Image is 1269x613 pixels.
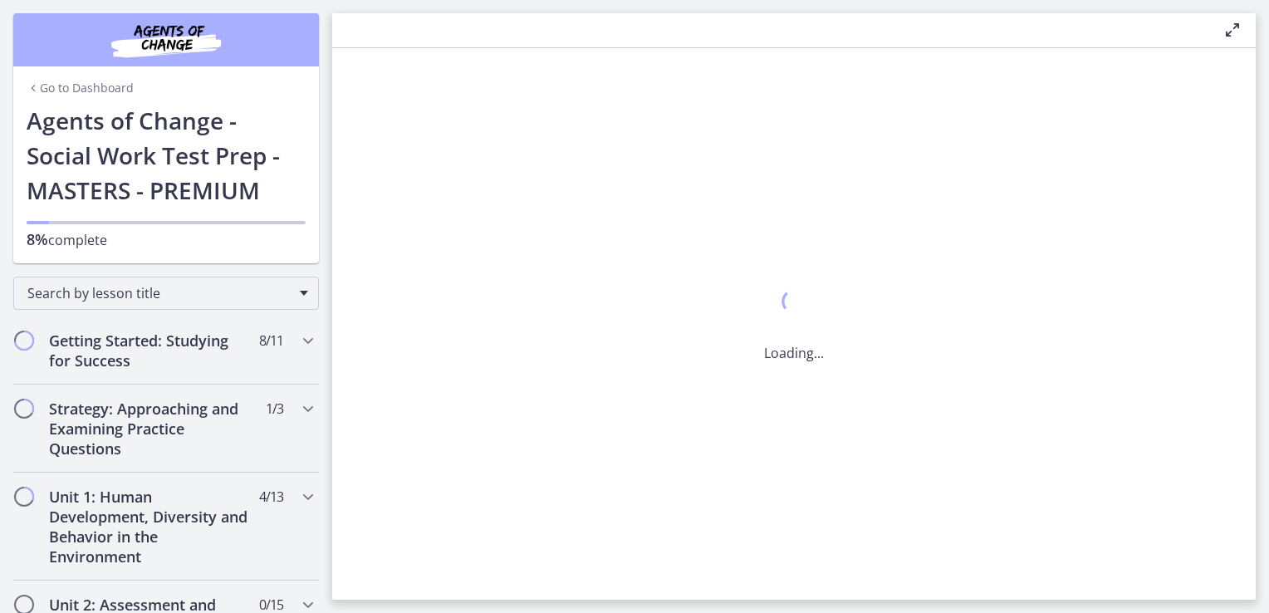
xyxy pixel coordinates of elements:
[266,399,283,419] span: 1 / 3
[49,399,252,459] h2: Strategy: Approaching and Examining Practice Questions
[13,277,319,310] div: Search by lesson title
[66,20,266,60] img: Agents of Change
[259,331,283,351] span: 8 / 11
[49,331,252,370] h2: Getting Started: Studying for Success
[764,343,824,363] p: Loading...
[27,103,306,208] h1: Agents of Change - Social Work Test Prep - MASTERS - PREMIUM
[27,229,306,250] p: complete
[764,285,824,323] div: 1
[27,284,292,302] span: Search by lesson title
[27,80,134,96] a: Go to Dashboard
[27,229,48,249] span: 8%
[259,487,283,507] span: 4 / 13
[49,487,252,566] h2: Unit 1: Human Development, Diversity and Behavior in the Environment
